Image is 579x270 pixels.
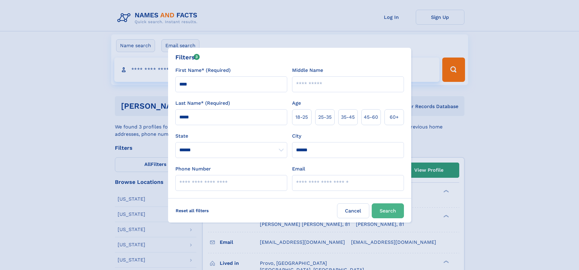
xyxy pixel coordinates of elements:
[292,165,305,173] label: Email
[364,114,378,121] span: 45‑60
[372,203,404,218] button: Search
[292,132,301,140] label: City
[337,203,369,218] label: Cancel
[292,100,301,107] label: Age
[175,165,211,173] label: Phone Number
[175,67,231,74] label: First Name* (Required)
[341,114,355,121] span: 35‑45
[318,114,332,121] span: 25‑35
[172,203,213,218] label: Reset all filters
[175,132,287,140] label: State
[175,100,230,107] label: Last Name* (Required)
[175,53,200,62] div: Filters
[292,67,323,74] label: Middle Name
[295,114,308,121] span: 18‑25
[390,114,399,121] span: 60+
